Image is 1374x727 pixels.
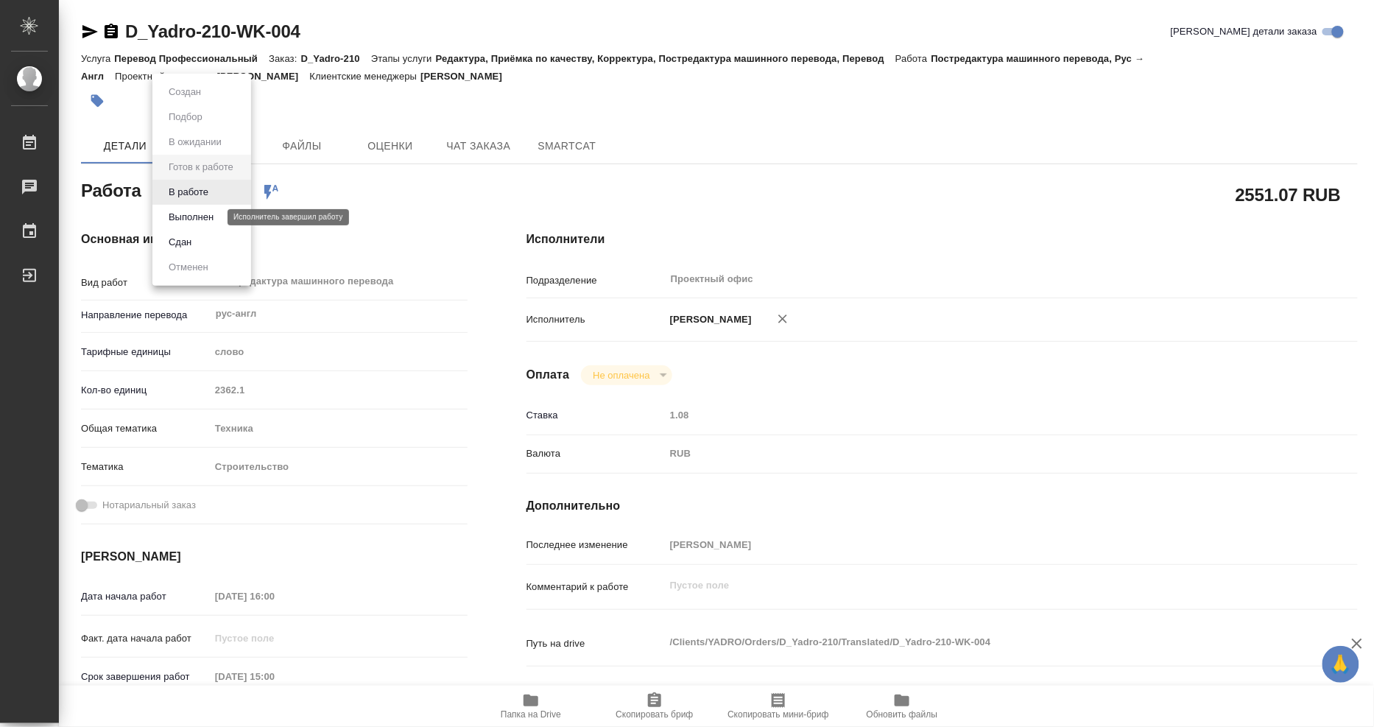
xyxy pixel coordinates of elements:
button: Создан [164,84,205,100]
button: Сдан [164,234,196,250]
button: В работе [164,184,213,200]
button: Подбор [164,109,207,125]
button: В ожидании [164,134,226,150]
button: Готов к работе [164,159,238,175]
button: Отменен [164,259,213,275]
button: Выполнен [164,209,218,225]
